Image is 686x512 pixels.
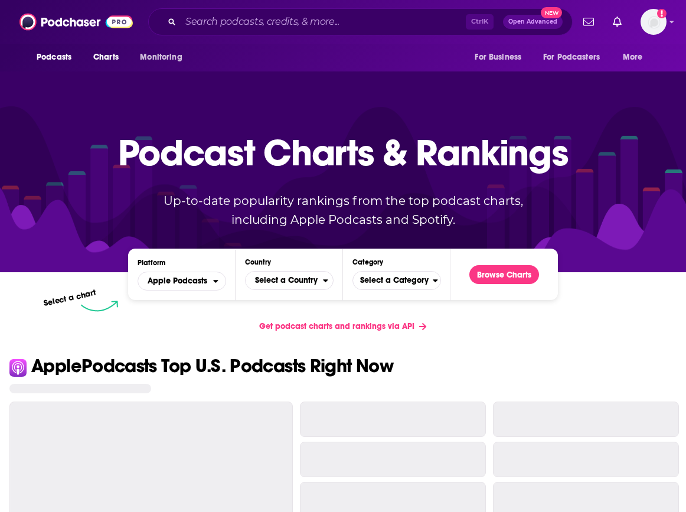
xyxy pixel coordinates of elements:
[37,49,71,66] span: Podcasts
[140,191,546,229] p: Up-to-date popularity rankings from the top podcast charts, including Apple Podcasts and Spotify.
[352,271,441,290] button: Categories
[43,288,97,308] p: Select a chart
[181,12,466,31] input: Search podcasts, credits, & more...
[469,265,539,284] button: Browse Charts
[623,49,643,66] span: More
[9,359,27,376] img: Apple Icon
[250,312,436,341] a: Get podcast charts and rankings via API
[246,270,323,291] span: Select a Country
[579,12,599,32] a: Show notifications dropdown
[543,49,600,66] span: For Podcasters
[615,46,658,69] button: open menu
[245,271,334,290] button: Countries
[138,272,226,291] h2: Platforms
[19,11,133,33] img: Podchaser - Follow, Share and Rate Podcasts
[608,12,626,32] a: Show notifications dropdown
[351,270,433,291] span: Select a Category
[641,9,667,35] span: Logged in as evankrask
[93,49,119,66] span: Charts
[138,271,213,291] span: Apple Podcasts
[475,49,521,66] span: For Business
[503,15,563,29] button: Open AdvancedNew
[132,46,197,69] button: open menu
[466,14,494,30] span: Ctrl K
[657,9,667,18] svg: Add a profile image
[641,9,667,35] button: Show profile menu
[28,46,87,69] button: open menu
[641,9,667,35] img: User Profile
[541,7,562,18] span: New
[81,301,118,312] img: select arrow
[148,8,573,35] div: Search podcasts, credits, & more...
[118,114,569,191] p: Podcast Charts & Rankings
[466,46,536,69] button: open menu
[508,19,557,25] span: Open Advanced
[140,49,182,66] span: Monitoring
[86,46,126,69] a: Charts
[138,272,226,291] button: open menu
[259,321,414,331] span: Get podcast charts and rankings via API
[535,46,617,69] button: open menu
[31,357,393,376] p: Apple Podcasts Top U.S. Podcasts Right Now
